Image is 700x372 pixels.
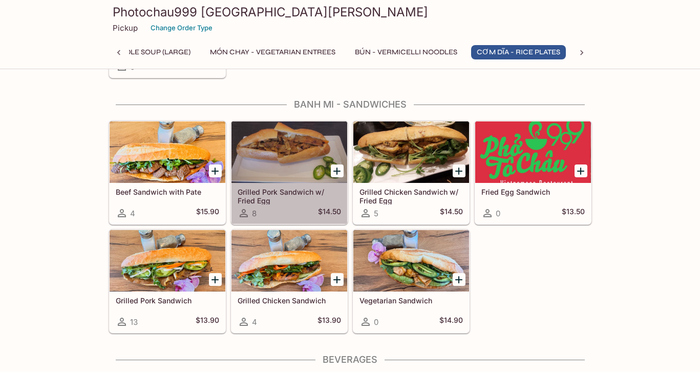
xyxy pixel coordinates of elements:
h5: Fried Egg Sandwich [481,188,585,196]
h5: Vegetarian Sandwich [359,296,463,305]
a: Grilled Chicken Sandwich w/ Fried Egg5$14.50 [353,121,470,224]
h5: Beef Sandwich with Pate [116,188,219,196]
h5: $14.50 [318,207,341,219]
a: Beef Sandwich with Pate4$15.90 [109,121,226,224]
div: Vegetarian Sandwich [353,230,469,292]
h5: $13.90 [196,316,219,328]
a: Vegetarian Sandwich0$14.90 [353,230,470,333]
div: Grilled Pork Sandwich [110,230,225,292]
h5: Grilled Chicken Sandwich w/ Fried Egg [359,188,463,204]
h5: Grilled Chicken Sandwich [238,296,341,305]
button: CƠM DĨA - Rice Plates [471,45,566,59]
span: 4 [252,317,257,327]
h3: Photochau999 [GEOGRAPHIC_DATA][PERSON_NAME] [113,4,588,20]
div: Grilled Chicken Sandwich [231,230,347,292]
button: Add Vegetarian Sandwich [453,273,465,286]
span: 4 [130,209,135,218]
button: Add Grilled Chicken Sandwich w/ Fried Egg [453,164,465,177]
span: 0 [496,209,500,218]
button: Add Grilled Chicken Sandwich [331,273,344,286]
button: Add Beef Sandwich with Pate [209,164,222,177]
span: 13 [130,317,138,327]
h5: Grilled Pork Sandwich w/ Fried Egg [238,188,341,204]
a: Grilled Pork Sandwich13$13.90 [109,230,226,333]
div: Beef Sandwich with Pate [110,121,225,183]
h5: $14.90 [439,316,463,328]
button: Add Grilled Pork Sandwich [209,273,222,286]
a: Grilled Chicken Sandwich4$13.90 [231,230,348,333]
h5: $15.90 [196,207,219,219]
h5: $14.50 [440,207,463,219]
button: Pho - Rice Noodle Soup (Large) [61,45,196,59]
a: Grilled Pork Sandwich w/ Fried Egg8$14.50 [231,121,348,224]
h5: Grilled Pork Sandwich [116,296,219,305]
a: Fried Egg Sandwich0$13.50 [475,121,591,224]
button: Change Order Type [146,20,217,36]
span: 5 [374,209,378,218]
button: MÓN CHAY - Vegetarian Entrees [204,45,341,59]
h5: $13.90 [317,316,341,328]
div: Grilled Pork Sandwich w/ Fried Egg [231,121,347,183]
div: Grilled Chicken Sandwich w/ Fried Egg [353,121,469,183]
h4: Beverages [109,354,592,365]
h5: $13.50 [562,207,585,219]
div: Fried Egg Sandwich [475,121,591,183]
button: BÚN - Vermicelli Noodles [349,45,463,59]
span: 8 [252,209,257,218]
button: Add Fried Egg Sandwich [575,164,587,177]
button: Add Grilled Pork Sandwich w/ Fried Egg [331,164,344,177]
p: Pickup [113,23,138,33]
span: 0 [374,317,378,327]
h4: Banh Mi - Sandwiches [109,99,592,110]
